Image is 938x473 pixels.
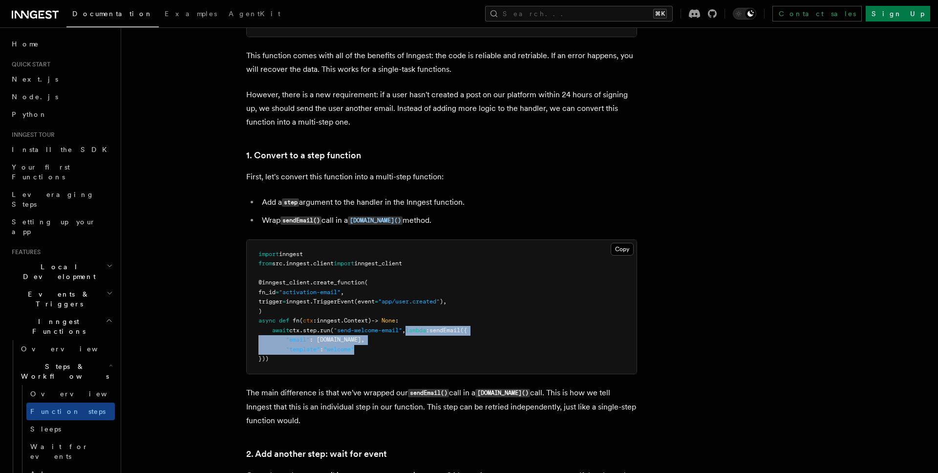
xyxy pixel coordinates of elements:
[334,260,354,267] span: import
[8,88,115,106] a: Node.js
[317,317,341,324] span: inngest
[460,327,467,334] span: ({
[8,262,107,281] span: Local Development
[348,216,403,225] code: [DOMAIN_NAME]()
[229,10,280,18] span: AgentKit
[348,215,403,225] a: [DOMAIN_NAME]()
[8,317,106,336] span: Inngest Functions
[330,327,334,334] span: (
[72,10,153,18] span: Documentation
[26,420,115,438] a: Sleeps
[276,289,279,296] span: =
[866,6,930,21] a: Sign Up
[30,425,61,433] span: Sleeps
[8,186,115,213] a: Leveraging Steps
[378,298,440,305] span: "app/user.created"
[313,279,364,286] span: create_function
[611,243,634,256] button: Copy
[426,327,429,334] span: :
[320,346,323,353] span: :
[223,3,286,26] a: AgentKit
[323,346,354,353] span: "welcome"
[17,340,115,358] a: Overview
[246,170,637,184] p: First, let's convert this function into a multi-step function:
[8,106,115,123] a: Python
[258,317,276,324] span: async
[282,260,286,267] span: .
[12,75,58,83] span: Next.js
[310,260,313,267] span: .
[310,279,313,286] span: .
[282,198,299,207] code: step
[395,317,399,324] span: :
[279,289,341,296] span: "activation-email"
[258,355,269,362] span: }))
[258,251,279,258] span: import
[286,336,310,343] span: "email"
[12,110,47,118] span: Python
[354,260,402,267] span: inngest_client
[382,317,395,324] span: None
[12,218,96,236] span: Setting up your app
[286,346,320,353] span: "template"
[26,438,115,465] a: Wait for events
[8,158,115,186] a: Your first Functions
[289,327,299,334] span: ctx
[272,260,282,267] span: src
[303,317,313,324] span: ctx
[299,327,303,334] span: .
[246,149,361,162] a: 1. Convert to a step function
[341,317,344,324] span: .
[246,447,387,461] a: 2. Add another step: wait for event
[440,298,447,305] span: ),
[313,260,334,267] span: client
[272,327,289,334] span: await
[258,308,262,315] span: )
[341,289,344,296] span: ,
[8,258,115,285] button: Local Development
[405,327,426,334] span: lambda
[8,289,107,309] span: Events & Triggers
[429,327,460,334] span: sendEmail
[375,298,378,305] span: =
[293,317,299,324] span: fn
[354,298,375,305] span: (event
[258,260,272,267] span: from
[282,298,286,305] span: =
[17,358,115,385] button: Steps & Workflows
[772,6,862,21] a: Contact sales
[8,248,41,256] span: Features
[317,327,320,334] span: .
[320,327,330,334] span: run
[12,93,58,101] span: Node.js
[364,279,368,286] span: (
[246,88,637,129] p: However, there is a new requirement: if a user hasn't created a post on our platform within 24 ho...
[279,251,303,258] span: inngest
[258,298,282,305] span: trigger
[66,3,159,27] a: Documentation
[280,216,321,225] code: sendEmail()
[303,327,317,334] span: step
[12,146,113,153] span: Install the SDK
[246,386,637,428] p: The main difference is that we've wrapped our call in a call. This is how we tell Inngest that th...
[279,317,289,324] span: def
[408,389,449,397] code: sendEmail()
[12,39,39,49] span: Home
[402,327,405,334] span: ,
[310,336,364,343] span: : [DOMAIN_NAME],
[8,61,50,68] span: Quick start
[30,408,106,415] span: Function steps
[165,10,217,18] span: Examples
[258,279,310,286] span: @inngest_client
[733,8,756,20] button: Toggle dark mode
[313,317,317,324] span: :
[8,70,115,88] a: Next.js
[8,131,55,139] span: Inngest tour
[653,9,667,19] kbd: ⌘K
[246,49,637,76] p: This function comes with all of the benefits of Inngest: the code is reliable and retriable. If a...
[8,285,115,313] button: Events & Triggers
[159,3,223,26] a: Examples
[21,345,122,353] span: Overview
[8,141,115,158] a: Install the SDK
[8,35,115,53] a: Home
